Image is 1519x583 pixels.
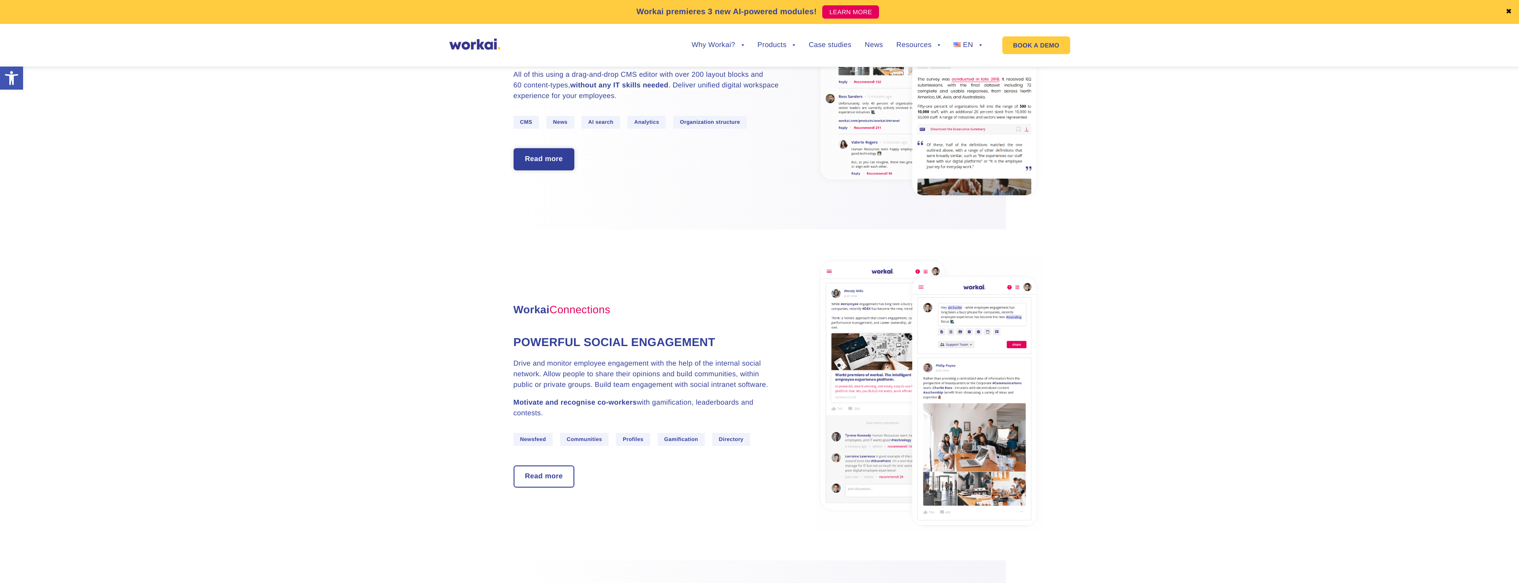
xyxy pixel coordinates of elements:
span: Organization structure [673,116,747,129]
p: with gamification, leaderboards and contests. [514,398,780,419]
strong: Motivate and recognise co-workers [514,399,637,406]
a: Products [758,42,796,49]
span: Newsfeed [514,433,553,446]
span: Directory [712,433,750,446]
span: CMS [514,116,539,129]
a: Why Workai? [691,42,744,49]
a: Read more [514,466,574,487]
a: Case studies [809,42,851,49]
span: EN [963,41,973,49]
p: Workai premieres 3 new AI-powered modules! [636,6,817,18]
a: ✖ [1506,8,1512,16]
span: Analytics [628,116,666,129]
p: Drive and monitor employee engagement with the help of the internal social network. Allow people ... [514,358,780,390]
strong: without any IT skills needed [570,82,668,89]
span: AI search [581,116,620,129]
a: Read more [514,149,574,169]
span: Profiles [616,433,650,446]
span: Gamification [658,433,705,446]
p: All of this using a drag-and-drop CMS editor with over 200 layout blocks and 60 content-types, . ... [514,70,780,102]
a: LEARN MORE [822,5,879,19]
h4: Powerful social engagement [514,334,780,350]
a: News [865,42,883,49]
span: Communities [560,433,609,446]
iframe: Popup CTA [4,507,244,579]
a: BOOK A DEMO [1002,36,1070,54]
h3: Workai [514,302,780,318]
a: Resources [896,42,940,49]
span: Connections [550,304,610,316]
span: News [546,116,574,129]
